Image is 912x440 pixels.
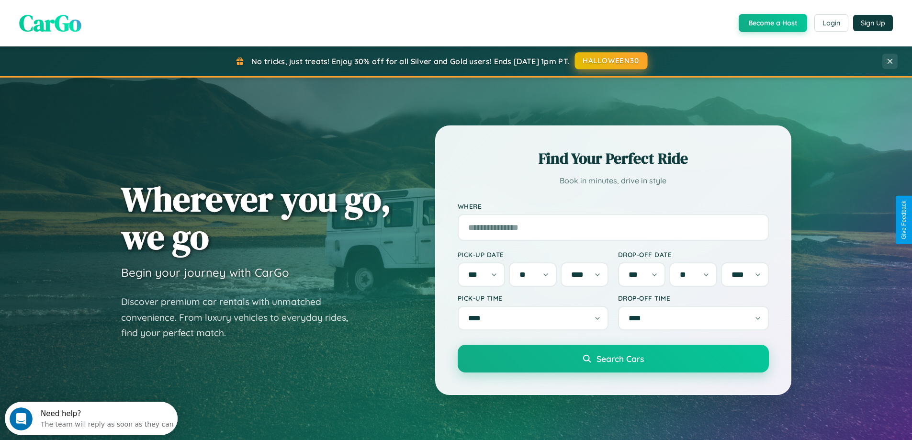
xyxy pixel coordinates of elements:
[853,15,893,31] button: Sign Up
[458,345,769,372] button: Search Cars
[618,294,769,302] label: Drop-off Time
[251,56,569,66] span: No tricks, just treats! Enjoy 30% off for all Silver and Gold users! Ends [DATE] 1pm PT.
[458,250,608,259] label: Pick-up Date
[36,8,169,16] div: Need help?
[4,4,178,30] div: Open Intercom Messenger
[121,294,360,341] p: Discover premium car rentals with unmatched convenience. From luxury vehicles to everyday rides, ...
[575,52,648,69] button: HALLOWEEN30
[458,148,769,169] h2: Find Your Perfect Ride
[36,16,169,26] div: The team will reply as soon as they can
[121,180,391,256] h1: Wherever you go, we go
[5,402,178,435] iframe: Intercom live chat discovery launcher
[739,14,807,32] button: Become a Host
[19,7,81,39] span: CarGo
[901,201,907,239] div: Give Feedback
[10,407,33,430] iframe: Intercom live chat
[458,294,608,302] label: Pick-up Time
[618,250,769,259] label: Drop-off Date
[458,202,769,210] label: Where
[458,174,769,188] p: Book in minutes, drive in style
[814,14,848,32] button: Login
[597,353,644,364] span: Search Cars
[121,265,289,280] h3: Begin your journey with CarGo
